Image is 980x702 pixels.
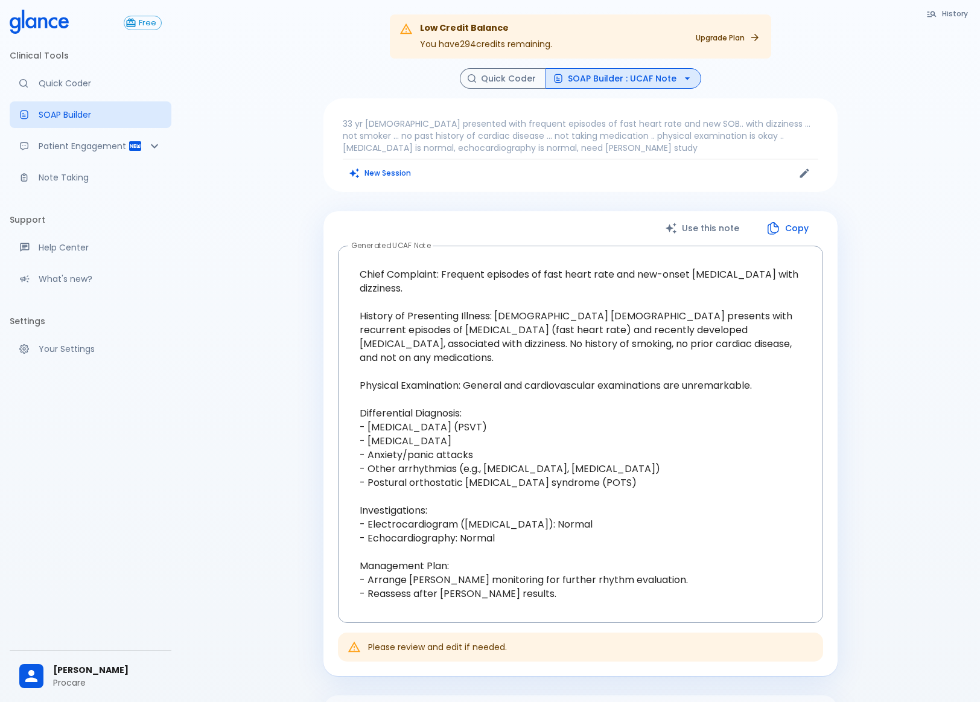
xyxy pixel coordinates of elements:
[10,133,171,159] div: Patient Reports & Referrals
[10,266,171,292] div: Recent updates and feature releases
[795,164,813,182] button: Edit
[39,109,162,121] p: SOAP Builder
[343,118,818,154] p: 33 yr [DEMOGRAPHIC_DATA] presented with frequent episodes of fast heart rate and new SOB.. with d...
[10,307,171,336] li: Settings
[653,216,754,241] button: Use this note
[368,636,507,658] div: Please review and edit if needed.
[39,171,162,183] p: Note Taking
[10,336,171,362] a: Manage your settings
[546,68,701,89] button: SOAP Builder : UCAF Note
[10,164,171,191] a: Advanced note-taking
[420,18,552,55] div: You have 294 credits remaining.
[10,101,171,128] a: Docugen: Compose a clinical documentation in seconds
[10,41,171,70] li: Clinical Tools
[53,677,162,689] p: Procare
[754,216,823,241] button: Copy
[134,19,161,28] span: Free
[460,68,546,89] button: Quick Coder
[124,16,171,30] a: Click to view or change your subscription
[343,164,418,182] button: Clears all inputs and results.
[920,5,975,22] button: History
[10,205,171,234] li: Support
[10,70,171,97] a: Moramiz: Find ICD10AM codes instantly
[10,234,171,261] a: Get help from our support team
[39,241,162,254] p: Help Center
[689,29,766,46] a: Upgrade Plan
[10,656,171,697] div: [PERSON_NAME]Procare
[53,664,162,677] span: [PERSON_NAME]
[346,255,815,613] textarea: Chief Complaint: Frequent episodes of fast heart rate and new-onset [MEDICAL_DATA] with dizziness...
[39,77,162,89] p: Quick Coder
[39,273,162,285] p: What's new?
[124,16,162,30] button: Free
[39,343,162,355] p: Your Settings
[420,22,552,35] div: Low Credit Balance
[39,140,128,152] p: Patient Engagement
